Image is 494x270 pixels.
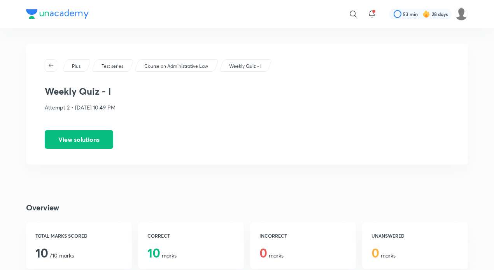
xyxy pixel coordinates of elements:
[147,232,235,239] h6: CORRECT
[45,130,113,149] button: View solutions
[371,244,379,261] span: 0
[422,10,430,18] img: streak
[26,202,468,214] h4: Overview
[71,63,82,70] a: Plus
[102,63,123,70] p: Test series
[147,252,177,259] span: marks
[35,244,48,261] span: 10
[35,232,123,239] h6: TOTAL MARKS SCORED
[35,252,74,259] span: /10 marks
[371,252,396,259] span: marks
[100,63,125,70] a: Test series
[143,63,210,70] a: Course on Administrative Law
[72,63,81,70] p: Plus
[147,244,160,261] span: 10
[45,86,449,97] h3: Weekly Quiz - I
[144,63,208,70] p: Course on Administrative Law
[228,63,263,70] a: Weekly Quiz - I
[26,9,89,19] img: Company Logo
[455,7,468,21] img: Adithyan
[259,252,284,259] span: marks
[229,63,261,70] p: Weekly Quiz - I
[259,244,267,261] span: 0
[45,103,449,111] p: Attempt 2 • [DATE] 10:49 PM
[371,232,459,239] h6: UNANSWERED
[259,232,347,239] h6: INCORRECT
